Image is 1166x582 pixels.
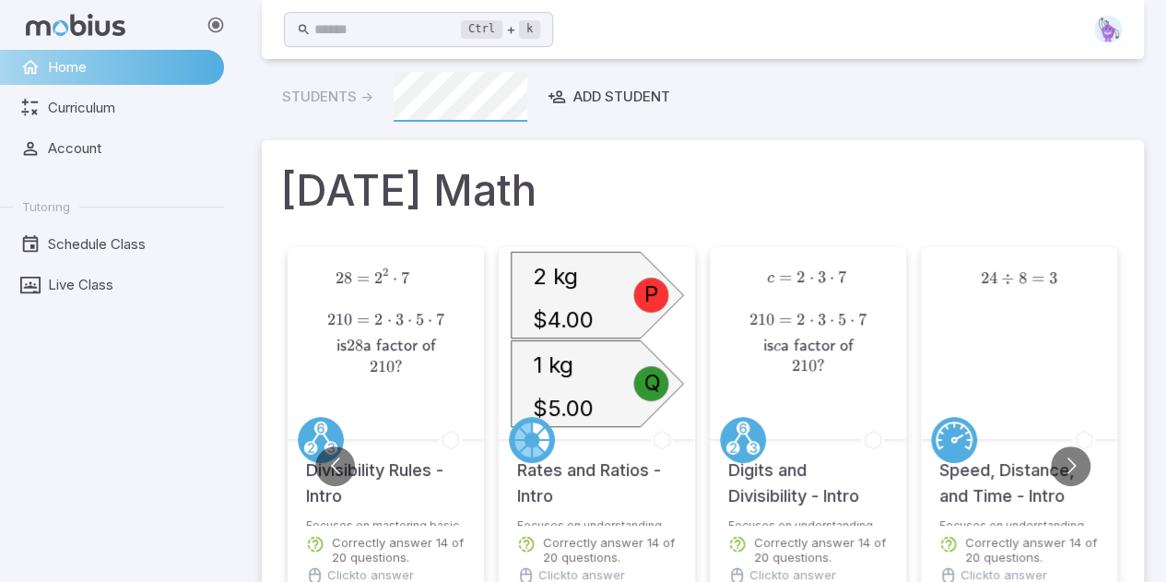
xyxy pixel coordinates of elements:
span: Home [48,57,211,77]
span: is [763,338,773,355]
span: Curriculum [48,98,211,118]
span: Live Class [48,275,211,295]
span: Account [48,138,211,159]
span: c [773,339,781,354]
span: 3 [818,267,826,287]
span: ⋅ [393,268,397,288]
text: $5.00 [533,395,594,422]
h5: Rates and Ratios - Intro [517,439,677,509]
p: Correctly answer 14 of 20 questions. [754,535,888,564]
span: a factor of [363,338,436,355]
text: 1 kg [533,351,573,378]
span: 7 [838,267,846,287]
span: ÷ [1001,268,1014,288]
a: Speed/Distance/Time [931,417,977,463]
span: ​ [444,268,446,306]
p: Correctly answer 14 of 20 questions. [965,535,1099,564]
span: is [336,338,347,355]
p: Focuses on understanding the basics of rates and ratios. [517,518,677,526]
h5: Digits and Divisibility - Intro [728,439,888,509]
a: Rates/Ratios [509,417,555,463]
span: c [767,270,774,286]
a: Factors/Primes [298,417,344,463]
span: 28 [336,268,352,288]
span: 2 [383,266,388,279]
div: + [461,18,540,41]
h1: [DATE] Math [280,159,1125,221]
span: 210 [792,356,817,375]
span: ⋅ [830,267,834,287]
span: 2 [374,268,383,288]
span: = [779,267,792,287]
img: pentagon.svg [1094,16,1122,43]
span: 7 [401,268,409,288]
span: ? [395,357,403,376]
a: Factors/Primes [720,417,766,463]
span: 24 [981,268,997,288]
p: Correctly answer 14 of 20 questions. [332,535,465,564]
span: Tutoring [22,198,70,215]
span: ​ [866,268,868,306]
p: Focuses on understanding basic divisibility rules and how to apply them. [728,518,888,526]
text: Q [644,369,661,396]
span: Schedule Class [48,234,211,255]
span: = [1031,268,1044,288]
text: $4.00 [533,306,594,333]
kbd: Ctrl [461,20,502,39]
span: 2 [796,267,805,287]
span: 8 [1019,268,1027,288]
span: = [357,268,370,288]
button: Go to previous slide [315,446,355,486]
span: 3 [1049,268,1057,288]
h5: Divisibility Rules - Intro [306,439,465,509]
p: Focuses on mastering basic divisibility rules and understanding digits. [306,518,465,526]
text: 2 kg [533,263,578,290]
span: ? [817,356,825,375]
text: P [644,280,658,307]
span: a factor of [781,338,854,355]
button: Go to next slide [1051,446,1090,486]
span: 210 [370,357,395,376]
p: Correctly answer 14 of 20 questions. [543,535,677,564]
span: 28 [347,336,363,355]
div: Add Student [548,87,670,107]
p: Focuses on understanding the basics of calculating speed, distance, and time. [939,518,1099,526]
span: ⋅ [808,267,813,287]
kbd: k [519,20,540,39]
h5: Speed, Distance, and Time - Intro [939,439,1099,509]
